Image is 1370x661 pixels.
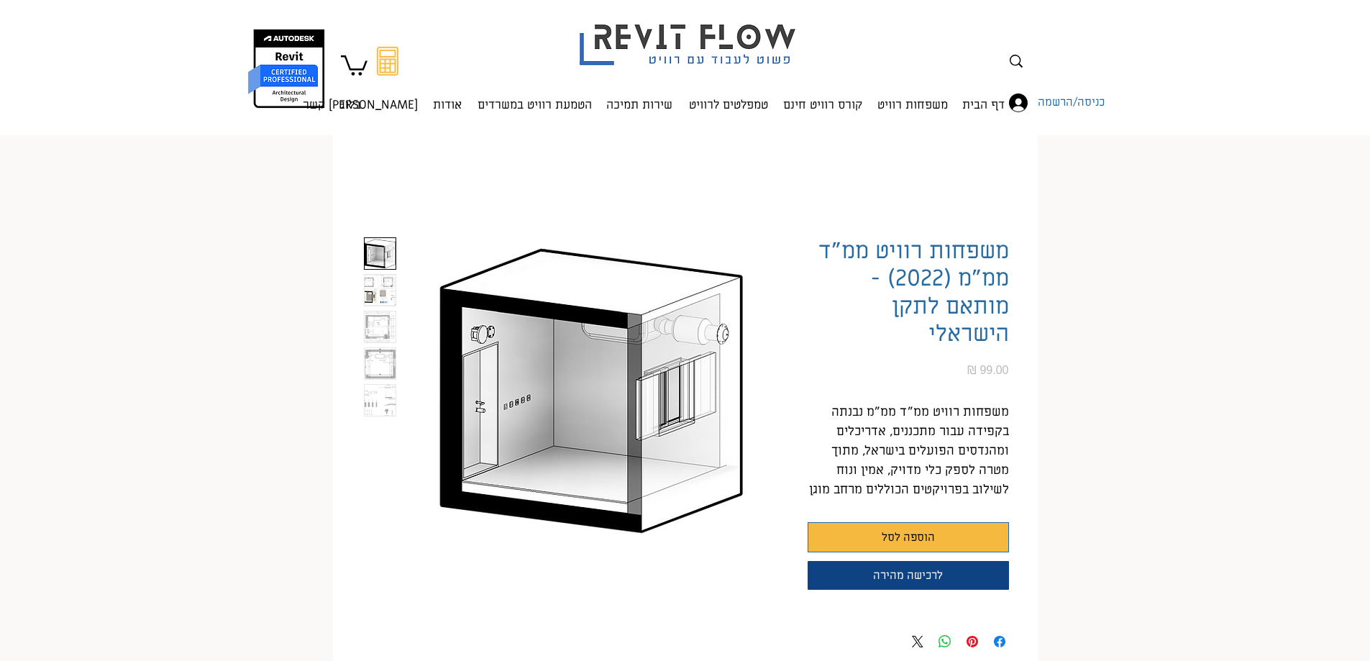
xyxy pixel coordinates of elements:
img: Thumbnail: משפחות רוויט ממד לפי התקן הישראלי [365,385,396,416]
a: קורס רוויט חינם [775,84,869,113]
button: Thumbnail: משפחות רוויט ממד תיבת נח לפי התקן הישראלי [364,311,396,343]
p: קורס רוויט חינם [777,85,868,125]
button: Thumbnail: משפחות רוויט ממד תיבת נח לפי התקן הישראלי [364,274,396,306]
a: Pin on Pinterest [964,633,981,650]
svg: מחשבון מעבר מאוטוקאד לרוויט [377,47,398,76]
a: אודות [425,84,469,113]
p: אודות [427,85,467,125]
a: בלוג [333,84,368,113]
img: Thumbnail: משפחות רוויט ממד לפי התקן הישראלי [365,348,396,379]
a: טמפלטים לרוויט [680,84,775,113]
p: שירות תמיכה [600,85,678,125]
a: דף הבית [955,84,1012,113]
p: משפחות רוויט [872,85,954,125]
button: כניסה/הרשמה [999,89,1064,117]
button: Thumbnail: משפחות רוויט ממד לפי התקן הישראלי [364,384,396,416]
p: בלוג [334,85,367,125]
a: הטמעת רוויט במשרדים [469,84,599,113]
button: Thumbnail: משפחות רוויט ממ"ד תיבת נח לפי התקן הישראלי [364,237,396,270]
a: שירות תמיכה [599,84,680,113]
p: משפחות רוויט ממ"ד ממ"מ נבנתה בקפידה עבור מתכננים, אדריכלים ומהנדסים הפועלים בישראל, מתוך מטרה לספ... [808,402,1009,557]
span: כניסה/הרשמה [1033,94,1110,112]
nav: אתר [329,84,1012,113]
p: דף הבית [956,85,1010,125]
button: Thumbnail: משפחות רוויט ממד לפי התקן הישראלי [364,347,396,380]
a: Share on X [909,633,926,650]
button: הוספה לסל [808,522,1009,552]
p: הטמעת רוויט במשרדים [472,85,598,125]
span: לרכישה מהירה [873,568,943,583]
img: autodesk certified professional in revit for architectural design יונתן אלדד [247,29,326,109]
a: Share on Facebook [991,633,1008,650]
a: משפחות רוויט [869,84,955,113]
a: Share on WhatsApp [936,633,954,650]
img: Revit flow logo פשוט לעבוד עם רוויט [565,2,814,69]
a: [PERSON_NAME] קשר [368,84,425,113]
p: [PERSON_NAME] קשר [297,85,424,125]
img: Thumbnail: משפחות רוויט ממד תיבת נח לפי התקן הישראלי [365,311,396,342]
h1: משפחות רוויט ממ"ד ממ"מ (2022) - מותאם לתקן הישראלי [808,237,1009,348]
span: הוספה לסל [882,529,935,546]
img: Thumbnail: משפחות רוויט ממ"ד תיבת נח לפי התקן הישראלי [365,238,396,269]
p: טמפלטים לרוויט [683,85,774,125]
img: משפחות רוויט ממ"ד תיבת נח לפי התקן הישראלי [405,237,779,539]
button: לרכישה מהירה [808,561,1009,590]
span: 99.00 ₪ [967,364,1009,376]
img: Thumbnail: משפחות רוויט ממד תיבת נח לפי התקן הישראלי [365,275,396,306]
